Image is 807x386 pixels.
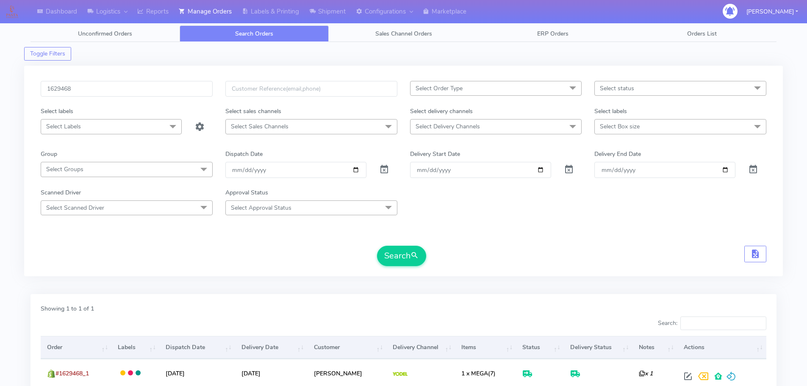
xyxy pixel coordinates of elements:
label: Approval Status [225,188,268,197]
span: Sales Channel Orders [375,30,432,38]
label: Select sales channels [225,107,281,116]
span: Select Order Type [416,84,463,92]
img: shopify.png [47,369,55,378]
label: Select labels [41,107,73,116]
span: Orders List [687,30,717,38]
span: Select Sales Channels [231,122,288,131]
span: Select Box size [600,122,640,131]
label: Group [41,150,57,158]
label: Dispatch Date [225,150,263,158]
button: Search [377,246,426,266]
span: Search Orders [235,30,273,38]
label: Delivery End Date [594,150,641,158]
label: Showing 1 to 1 of 1 [41,304,94,313]
span: (7) [461,369,496,378]
span: 1 x MEGA [461,369,488,378]
th: Actions: activate to sort column ascending [677,336,766,359]
th: Delivery Channel: activate to sort column ascending [386,336,455,359]
button: [PERSON_NAME] [740,3,804,20]
input: Search: [680,317,766,330]
th: Delivery Status: activate to sort column ascending [564,336,632,359]
th: Customer: activate to sort column ascending [308,336,387,359]
th: Notes: activate to sort column ascending [632,336,677,359]
th: Status: activate to sort column ascending [516,336,564,359]
input: Order Id [41,81,213,97]
th: Dispatch Date: activate to sort column ascending [159,336,235,359]
i: x 1 [639,369,653,378]
span: Select Groups [46,165,83,173]
span: Select Approval Status [231,204,291,212]
span: Select Labels [46,122,81,131]
label: Select delivery channels [410,107,473,116]
th: Items: activate to sort column ascending [455,336,516,359]
span: ERP Orders [537,30,569,38]
label: Search: [658,317,766,330]
label: Scanned Driver [41,188,81,197]
label: Delivery Start Date [410,150,460,158]
label: Select labels [594,107,627,116]
button: Toggle Filters [24,47,71,61]
th: Order: activate to sort column ascending [41,336,111,359]
th: Delivery Date: activate to sort column ascending [235,336,308,359]
span: Select status [600,84,634,92]
span: Unconfirmed Orders [78,30,132,38]
ul: Tabs [31,25,776,42]
img: Yodel [393,372,408,376]
span: #1629468_1 [55,369,89,378]
th: Labels: activate to sort column ascending [111,336,159,359]
span: Select Scanned Driver [46,204,104,212]
span: Select Delivery Channels [416,122,480,131]
input: Customer Reference(email,phone) [225,81,397,97]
